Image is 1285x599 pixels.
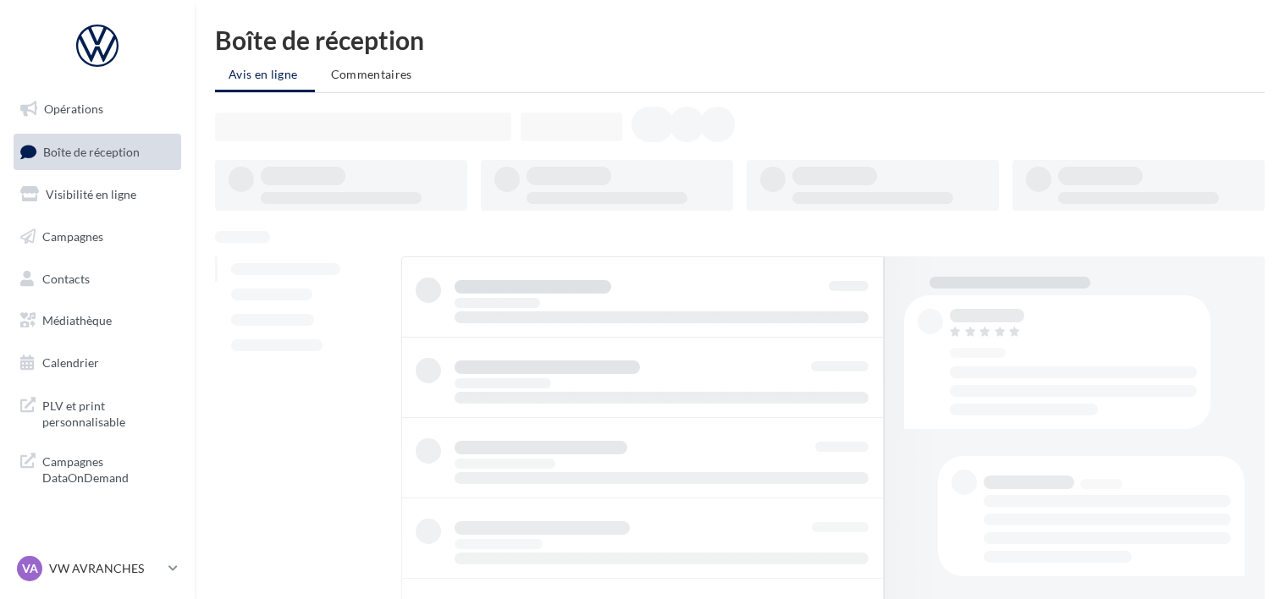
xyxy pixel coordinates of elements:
[44,102,103,116] span: Opérations
[10,303,185,338] a: Médiathèque
[42,394,174,431] span: PLV et print personnalisable
[10,345,185,381] a: Calendrier
[43,144,140,158] span: Boîte de réception
[42,271,90,285] span: Contacts
[42,313,112,327] span: Médiathèque
[10,134,185,170] a: Boîte de réception
[14,552,181,585] a: VA VW AVRANCHES
[22,560,38,577] span: VA
[10,219,185,255] a: Campagnes
[10,91,185,127] a: Opérations
[42,229,103,244] span: Campagnes
[10,443,185,493] a: Campagnes DataOnDemand
[49,560,162,577] p: VW AVRANCHES
[42,450,174,486] span: Campagnes DataOnDemand
[46,187,136,201] span: Visibilité en ligne
[10,177,185,212] a: Visibilité en ligne
[10,261,185,297] a: Contacts
[215,27,1265,52] div: Boîte de réception
[10,387,185,437] a: PLV et print personnalisable
[42,355,99,370] span: Calendrier
[331,67,412,81] span: Commentaires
